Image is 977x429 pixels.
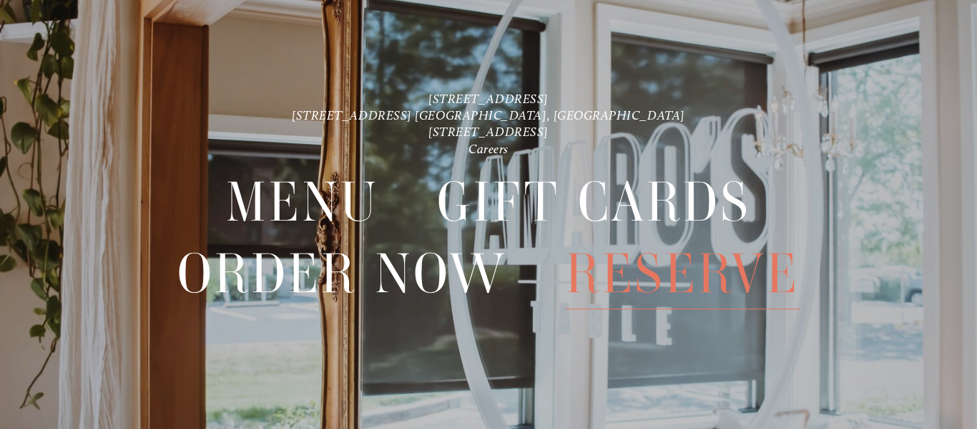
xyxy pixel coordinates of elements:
a: Careers [468,141,509,156]
span: Gift Cards [437,167,750,238]
a: [STREET_ADDRESS] [GEOGRAPHIC_DATA], [GEOGRAPHIC_DATA] [292,107,685,122]
a: [STREET_ADDRESS] [428,90,549,105]
a: Reserve [566,238,800,309]
a: Gift Cards [437,167,750,237]
span: Reserve [566,238,800,309]
a: [STREET_ADDRESS] [428,124,549,139]
span: Order Now [177,238,507,309]
a: Menu [226,167,378,237]
span: Menu [226,167,378,238]
a: Order Now [177,238,507,309]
